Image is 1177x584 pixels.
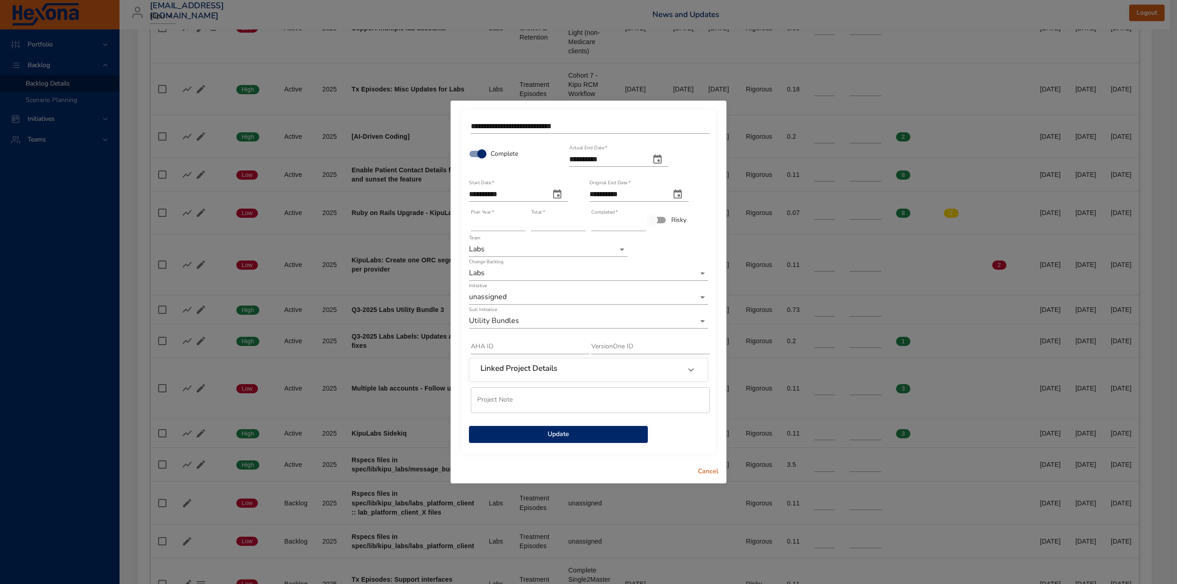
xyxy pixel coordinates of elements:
[671,215,686,225] span: Risky
[469,307,497,312] label: Sub Initiative
[480,364,557,373] h6: Linked Project Details
[491,149,518,159] span: Complete
[469,266,708,281] div: Labs
[469,426,648,443] button: Update
[693,463,723,480] button: Cancel
[591,210,618,215] label: Completed
[646,148,668,170] button: actual end date
[531,210,545,215] label: Total
[469,290,708,305] div: unassigned
[476,429,640,440] span: Update
[471,210,494,215] label: Plan Year
[546,183,568,205] button: start date
[469,180,494,185] label: Start Date
[469,235,480,240] label: Team
[469,242,628,257] div: Labs
[469,314,708,329] div: Utility Bundles
[469,259,503,264] label: Change Backlog
[697,466,719,477] span: Cancel
[589,180,630,185] label: Original End Date
[469,283,487,288] label: Initiative
[469,358,708,381] div: Linked Project Details
[667,183,689,205] button: original end date
[569,145,607,150] label: Actual End Date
